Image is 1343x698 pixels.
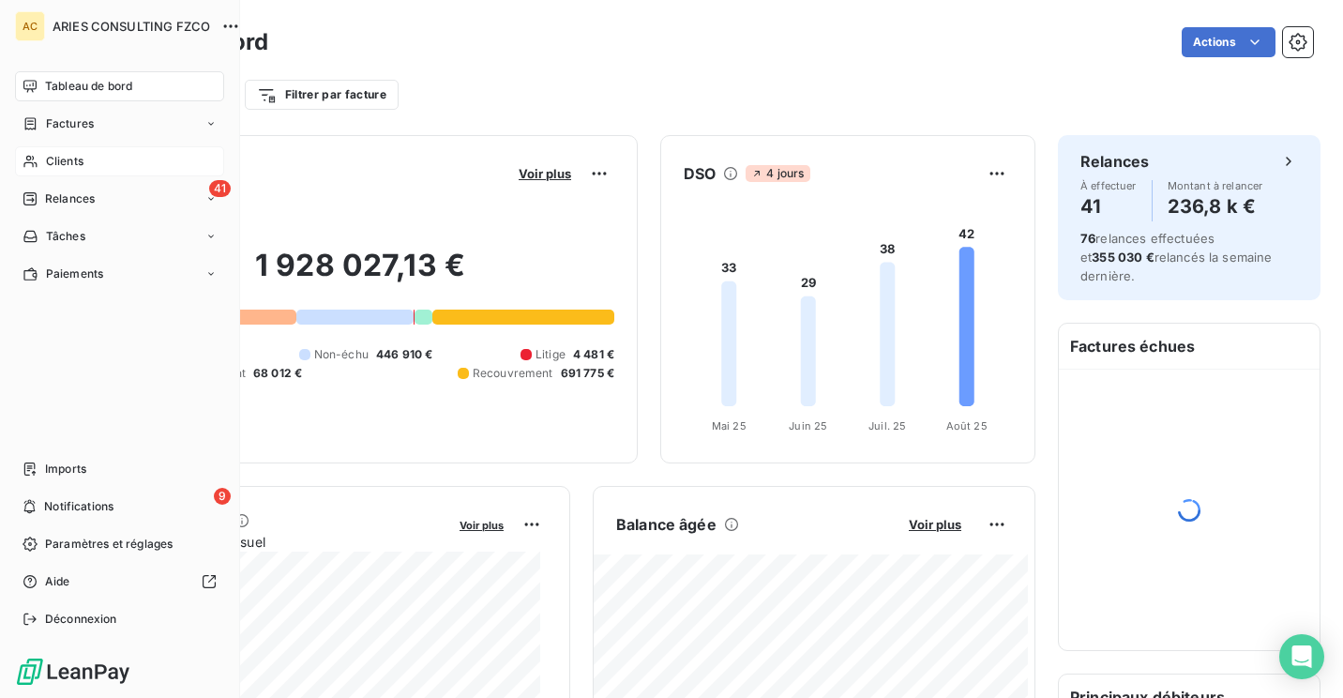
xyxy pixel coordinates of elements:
[15,11,45,41] div: AC
[45,78,132,95] span: Tableau de bord
[903,516,967,533] button: Voir plus
[460,519,504,532] span: Voir plus
[1059,324,1320,369] h6: Factures échues
[15,184,224,214] a: 41Relances
[15,454,224,484] a: Imports
[45,536,173,553] span: Paramètres et réglages
[789,419,827,432] tspan: Juin 25
[214,488,231,505] span: 9
[1080,231,1273,283] span: relances effectuées et relancés la semaine dernière.
[15,146,224,176] a: Clients
[868,419,906,432] tspan: Juil. 25
[1080,231,1095,246] span: 76
[46,266,103,282] span: Paiements
[15,71,224,101] a: Tableau de bord
[1092,250,1154,265] span: 355 030 €
[15,259,224,289] a: Paiements
[15,221,224,251] a: Tâches
[45,573,70,590] span: Aide
[536,346,566,363] span: Litige
[513,165,577,182] button: Voir plus
[45,611,117,628] span: Déconnexion
[684,162,716,185] h6: DSO
[1182,27,1275,57] button: Actions
[573,346,614,363] span: 4 481 €
[253,365,302,382] span: 68 012 €
[712,419,747,432] tspan: Mai 25
[53,19,210,34] span: ARIES CONSULTING FZCO
[909,517,961,532] span: Voir plus
[473,365,553,382] span: Recouvrement
[314,346,369,363] span: Non-échu
[1080,191,1137,221] h4: 41
[946,419,988,432] tspan: Août 25
[1168,191,1263,221] h4: 236,8 k €
[106,532,446,552] span: Chiffre d'affaires mensuel
[376,346,432,363] span: 446 910 €
[45,461,86,478] span: Imports
[44,498,113,515] span: Notifications
[519,166,571,181] span: Voir plus
[106,247,614,303] h2: 1 928 027,13 €
[1168,180,1263,191] span: Montant à relancer
[561,365,614,382] span: 691 775 €
[1080,150,1149,173] h6: Relances
[209,180,231,197] span: 41
[15,109,224,139] a: Factures
[46,115,94,132] span: Factures
[616,513,717,536] h6: Balance âgée
[46,153,83,170] span: Clients
[15,529,224,559] a: Paramètres et réglages
[15,657,131,687] img: Logo LeanPay
[1080,180,1137,191] span: À effectuer
[15,567,224,597] a: Aide
[1279,634,1324,679] div: Open Intercom Messenger
[454,516,509,533] button: Voir plus
[46,228,85,245] span: Tâches
[45,190,95,207] span: Relances
[245,80,399,110] button: Filtrer par facture
[746,165,809,182] span: 4 jours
